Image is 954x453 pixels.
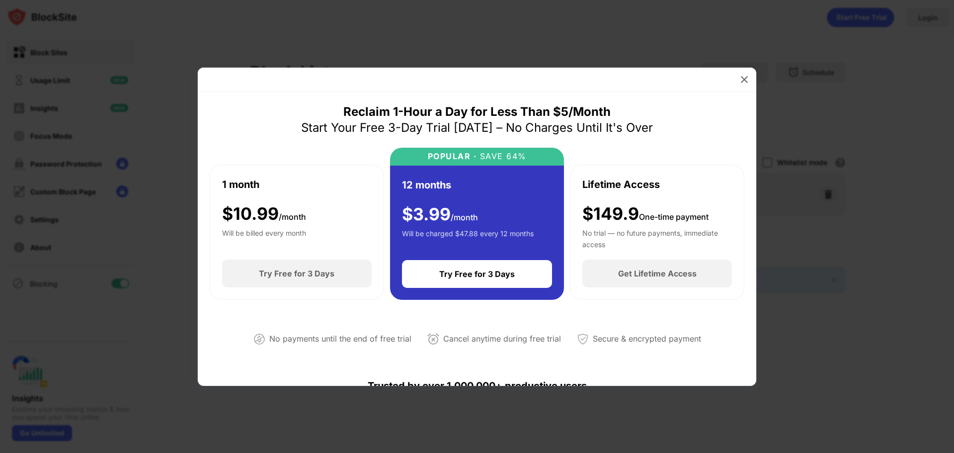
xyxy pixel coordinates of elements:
[269,332,411,346] div: No payments until the end of free trial
[402,204,478,225] div: $ 3.99
[582,228,732,248] div: No trial — no future payments, immediate access
[618,269,697,278] div: Get Lifetime Access
[428,152,477,161] div: POPULAR ·
[443,332,561,346] div: Cancel anytime during free trial
[279,212,306,222] span: /month
[577,333,589,345] img: secured-payment
[301,120,653,136] div: Start Your Free 3-Day Trial [DATE] – No Charges Until It's Over
[402,228,534,248] div: Will be charged $47.88 every 12 months
[259,269,334,278] div: Try Free for 3 Days
[451,212,478,222] span: /month
[343,104,611,120] div: Reclaim 1-Hour a Day for Less Than $5/Month
[210,362,744,410] div: Trusted by over 1,000,000+ productive users
[477,152,527,161] div: SAVE 64%
[639,212,709,222] span: One-time payment
[593,332,701,346] div: Secure & encrypted payment
[439,269,515,279] div: Try Free for 3 Days
[427,333,439,345] img: cancel-anytime
[253,333,265,345] img: not-paying
[222,204,306,224] div: $ 10.99
[582,177,660,192] div: Lifetime Access
[402,178,451,192] div: 12 months
[582,204,709,224] div: $149.9
[222,228,306,248] div: Will be billed every month
[222,177,259,192] div: 1 month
